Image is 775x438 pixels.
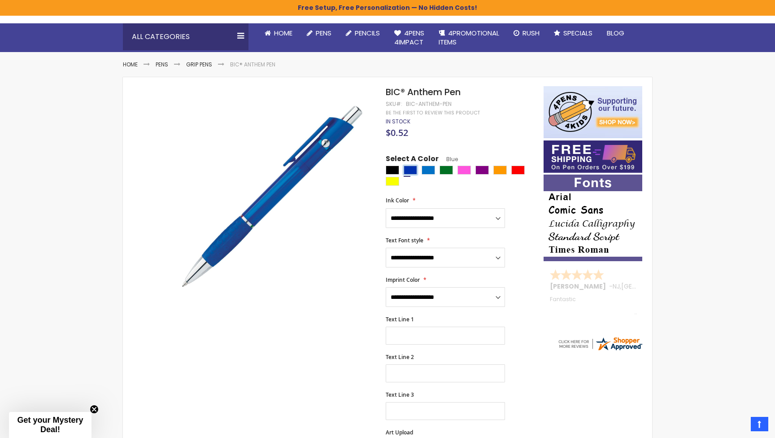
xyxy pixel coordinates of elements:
a: 4Pens4impact [387,23,431,53]
button: Close teaser [90,405,99,414]
span: [PERSON_NAME] [550,282,609,291]
span: 4PROMOTIONAL ITEMS [439,28,499,47]
img: font-personalization-examples [544,175,642,261]
a: Rush [506,23,547,43]
a: Home [123,61,138,68]
div: bic-anthem-pen [406,101,452,108]
span: Text Font style [386,237,423,244]
a: Pens [300,23,339,43]
span: Blog [607,28,624,38]
span: Get your Mystery Deal! [17,416,83,434]
div: Red [511,166,525,175]
span: Pencils [355,28,380,38]
div: Availability [386,118,410,125]
span: Text Line 2 [386,353,414,361]
a: Pens [156,61,168,68]
span: [GEOGRAPHIC_DATA] [621,282,687,291]
a: Blog [600,23,631,43]
div: Yellow [386,177,399,186]
span: 4Pens 4impact [394,28,424,47]
span: Pens [316,28,331,38]
a: 4pens.com certificate URL [557,346,643,354]
span: Text Line 1 [386,315,414,323]
div: All Categories [123,23,248,50]
div: Blue Light [422,166,435,175]
a: Grip Pens [186,61,212,68]
span: NJ [613,282,620,291]
img: Free shipping on orders over $199 [544,140,642,173]
img: 4pens 4 kids [544,86,642,138]
a: Pencils [339,23,387,43]
img: bic_anthem_side_blue_1.jpg [169,99,374,304]
span: - , [609,282,687,291]
span: Art Upload [386,429,413,436]
img: 4pens.com widget logo [557,336,643,352]
span: Text Line 3 [386,391,414,399]
li: BIC® Anthem Pen [230,61,275,68]
a: Home [257,23,300,43]
strong: SKU [386,100,402,108]
span: BIC® Anthem Pen [386,86,461,98]
div: Orange [493,166,507,175]
div: Black [386,166,399,175]
a: Be the first to review this product [386,109,480,116]
span: Ink Color [386,197,409,204]
a: Specials [547,23,600,43]
span: Select A Color [386,154,439,166]
span: Rush [522,28,540,38]
div: Fantastic [550,296,637,315]
div: Purple [475,166,489,175]
span: Home [274,28,292,38]
div: Green [440,166,453,175]
div: Pink [457,166,471,175]
span: Specials [563,28,592,38]
iframe: Google Customer Reviews [701,414,775,438]
div: Blue [404,166,417,175]
span: $0.52 [386,127,408,139]
a: 4PROMOTIONALITEMS [431,23,506,53]
div: Get your Mystery Deal!Close teaser [9,412,91,438]
span: Imprint Color [386,276,420,284]
span: Blue [439,155,458,163]
span: In stock [386,118,410,125]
